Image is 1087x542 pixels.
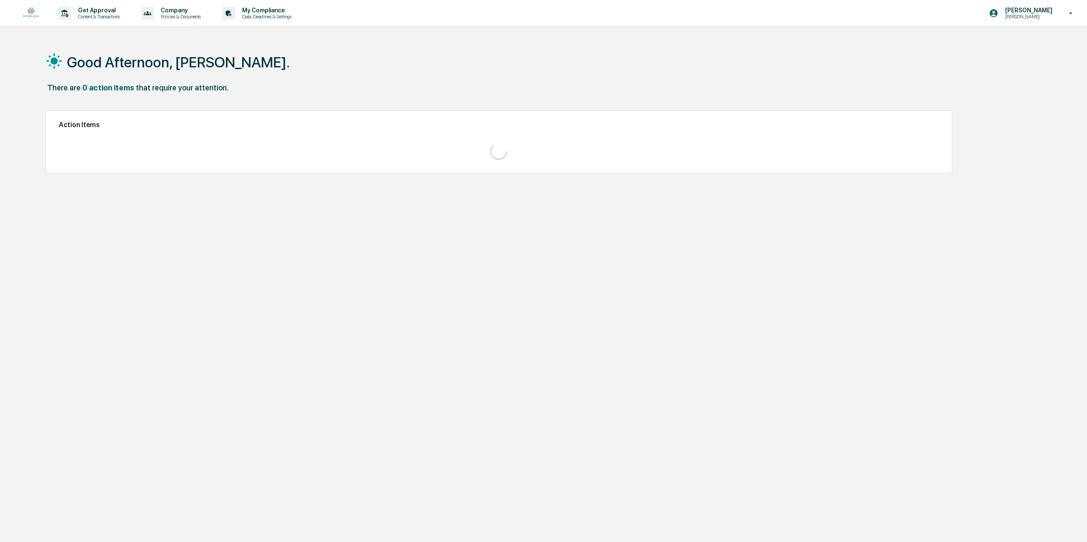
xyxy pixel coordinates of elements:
div: There are [47,83,81,92]
p: [PERSON_NAME] [998,7,1057,14]
div: 0 action items [82,83,134,92]
p: Company [154,7,205,14]
p: Policies & Documents [154,14,205,20]
p: [PERSON_NAME] [998,14,1057,20]
img: logo [20,4,41,23]
div: that require your attention. [136,83,228,92]
p: My Compliance [235,7,296,14]
p: Content & Transactions [71,14,124,20]
p: Get Approval [71,7,124,14]
h2: Action Items [59,121,940,129]
h1: Good Afternoon, [PERSON_NAME]. [67,54,290,71]
p: Data, Deadlines & Settings [235,14,296,20]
